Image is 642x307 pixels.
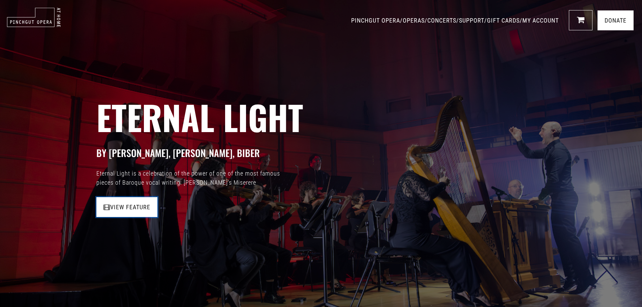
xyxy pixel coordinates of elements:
h3: BY [PERSON_NAME], [PERSON_NAME], Biber [96,147,642,159]
a: PINCHGUT OPERA [351,17,400,24]
a: SUPPORT [459,17,484,24]
p: Eternal Light is a celebration of the power of one of the most famous pieces of Baroque vocal wri... [96,169,299,187]
a: View Feature [96,197,157,217]
h2: Eternal Light [96,97,642,137]
a: CONCERTS [427,17,456,24]
span: / / / / / [351,17,560,24]
a: OPERAS [403,17,425,24]
a: MY ACCOUNT [522,17,559,24]
a: Donate [598,10,634,30]
img: pinchgut_at_home_negative_logo.svg [7,7,61,27]
a: GIFT CARDS [487,17,520,24]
